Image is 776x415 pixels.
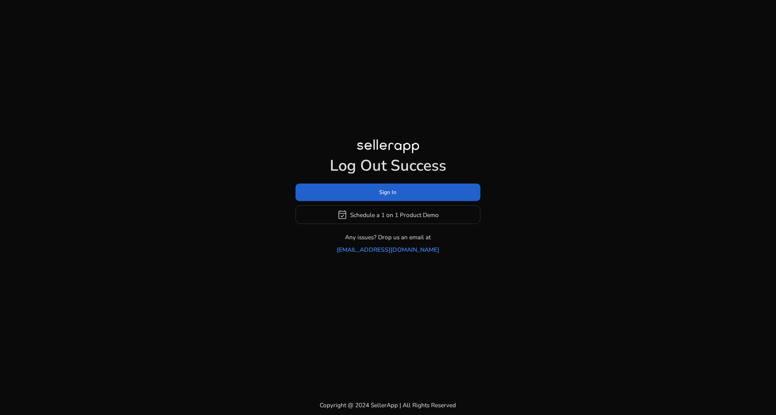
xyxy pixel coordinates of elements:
[337,245,439,254] a: [EMAIL_ADDRESS][DOMAIN_NAME]
[296,157,480,175] h1: Log Out Success
[337,210,347,220] span: event_available
[296,184,480,201] button: Sign In
[296,205,480,224] button: event_availableSchedule a 1 on 1 Product Demo
[380,188,397,196] span: Sign In
[345,233,431,242] p: Any issues? Drop us an email at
